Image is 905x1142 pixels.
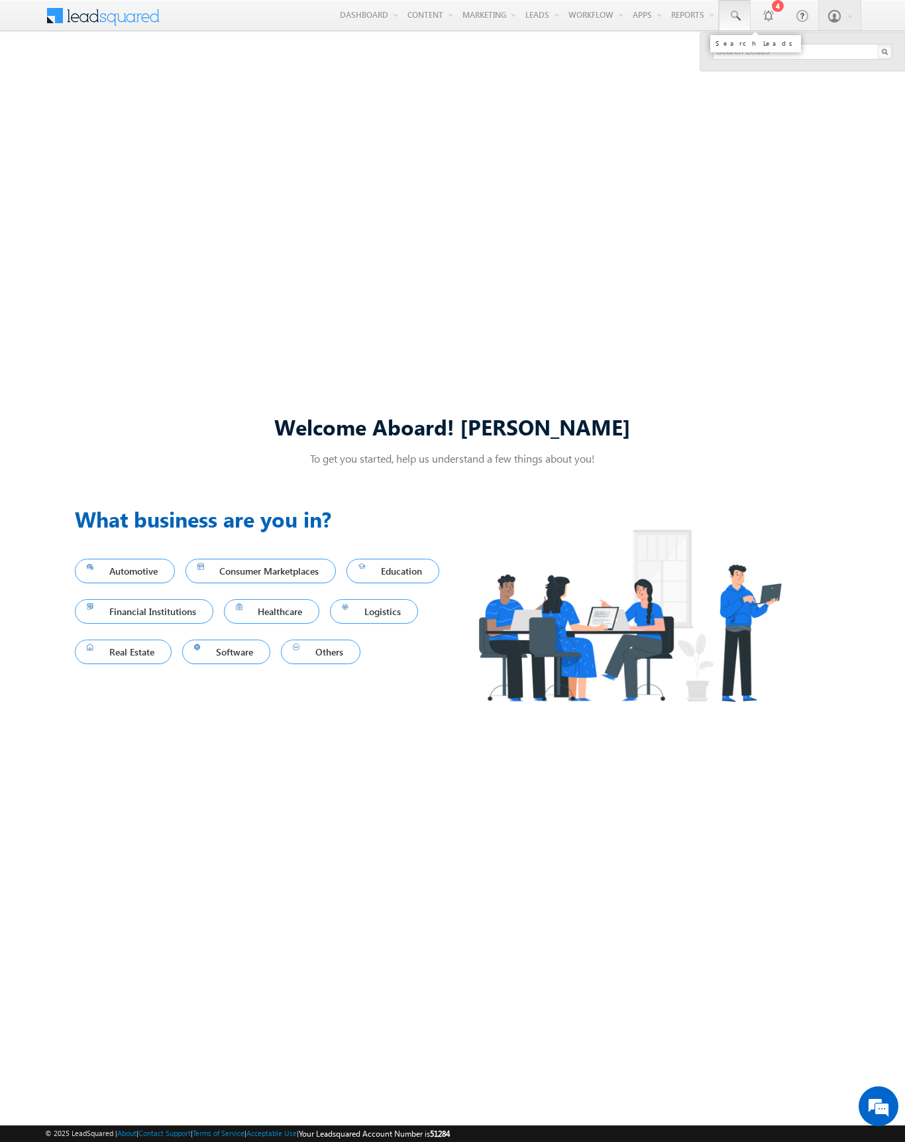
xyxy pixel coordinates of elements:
span: Others [293,643,348,661]
span: Automotive [87,562,163,580]
div: Welcome Aboard! [PERSON_NAME] [75,412,830,441]
span: © 2025 LeadSquared | | | | | [45,1127,450,1140]
span: Consumer Marketplaces [197,562,325,580]
span: Your Leadsquared Account Number is [299,1129,450,1139]
span: 51284 [430,1129,450,1139]
span: Logistics [342,602,406,620]
a: Contact Support [138,1129,191,1137]
a: Acceptable Use [246,1129,297,1137]
span: Education [358,562,427,580]
div: Search Leads [716,39,796,47]
span: Financial Institutions [87,602,201,620]
p: To get you started, help us understand a few things about you! [75,451,830,465]
h3: What business are you in? [75,503,452,535]
img: Industry.png [452,503,806,728]
a: About [117,1129,136,1137]
span: Healthcare [236,602,308,620]
a: Terms of Service [193,1129,244,1137]
span: Real Estate [87,643,160,661]
span: Software [194,643,259,661]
